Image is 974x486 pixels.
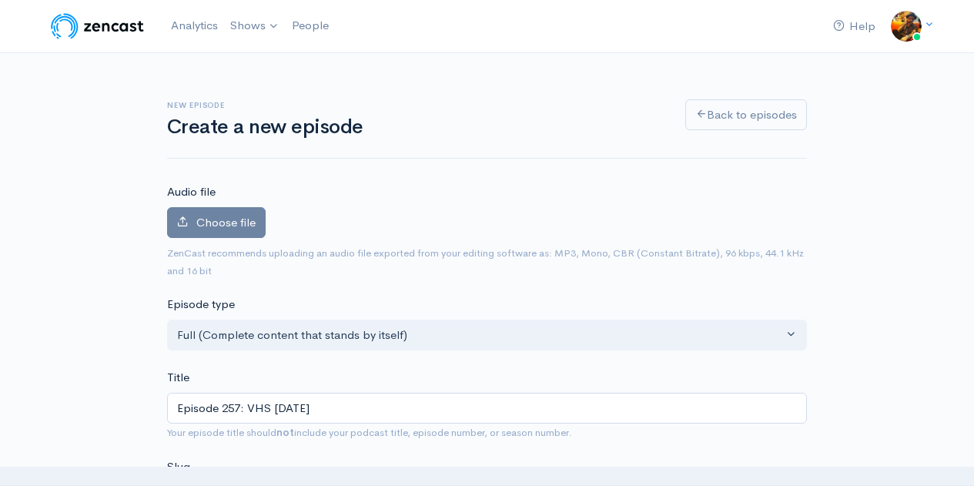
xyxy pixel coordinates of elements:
img: ZenCast Logo [49,11,146,42]
label: Audio file [167,183,216,201]
h1: Create a new episode [167,116,667,139]
strong: not [276,426,294,439]
a: Shows [224,9,286,43]
a: Help [827,10,882,43]
small: ZenCast recommends uploading an audio file exported from your editing software as: MP3, Mono, CBR... [167,246,804,277]
h6: New episode [167,101,667,109]
div: Full (Complete content that stands by itself) [177,327,783,344]
input: What is the episode's title? [167,393,807,424]
a: Back to episodes [685,99,807,131]
a: Analytics [165,9,224,42]
img: ... [891,11,922,42]
button: Full (Complete content that stands by itself) [167,320,807,351]
label: Title [167,369,189,387]
label: Episode type [167,296,235,313]
label: Slug [167,458,190,476]
span: Choose file [196,215,256,230]
a: People [286,9,335,42]
small: Your episode title should include your podcast title, episode number, or season number. [167,426,572,439]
